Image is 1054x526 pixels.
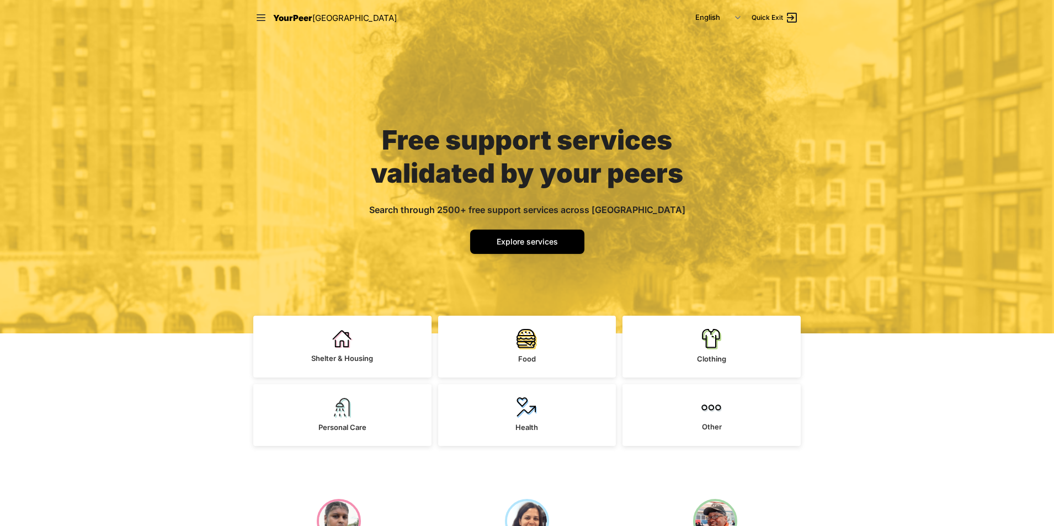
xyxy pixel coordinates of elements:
[318,423,366,432] span: Personal Care
[438,384,616,446] a: Health
[273,11,397,25] a: YourPeer[GEOGRAPHIC_DATA]
[752,13,783,22] span: Quick Exit
[369,204,685,215] span: Search through 2500+ free support services across [GEOGRAPHIC_DATA]
[515,423,538,432] span: Health
[253,384,432,446] a: Personal Care
[622,384,801,446] a: Other
[518,354,536,363] span: Food
[312,13,397,23] span: [GEOGRAPHIC_DATA]
[253,316,432,378] a: Shelter & Housing
[273,13,312,23] span: YourPeer
[470,230,584,254] a: Explore services
[497,237,558,246] span: Explore services
[311,354,373,363] span: Shelter & Housing
[622,316,801,378] a: Clothing
[752,11,799,24] a: Quick Exit
[371,124,683,189] span: Free support services validated by your peers
[702,422,722,431] span: Other
[697,354,726,363] span: Clothing
[438,316,616,378] a: Food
